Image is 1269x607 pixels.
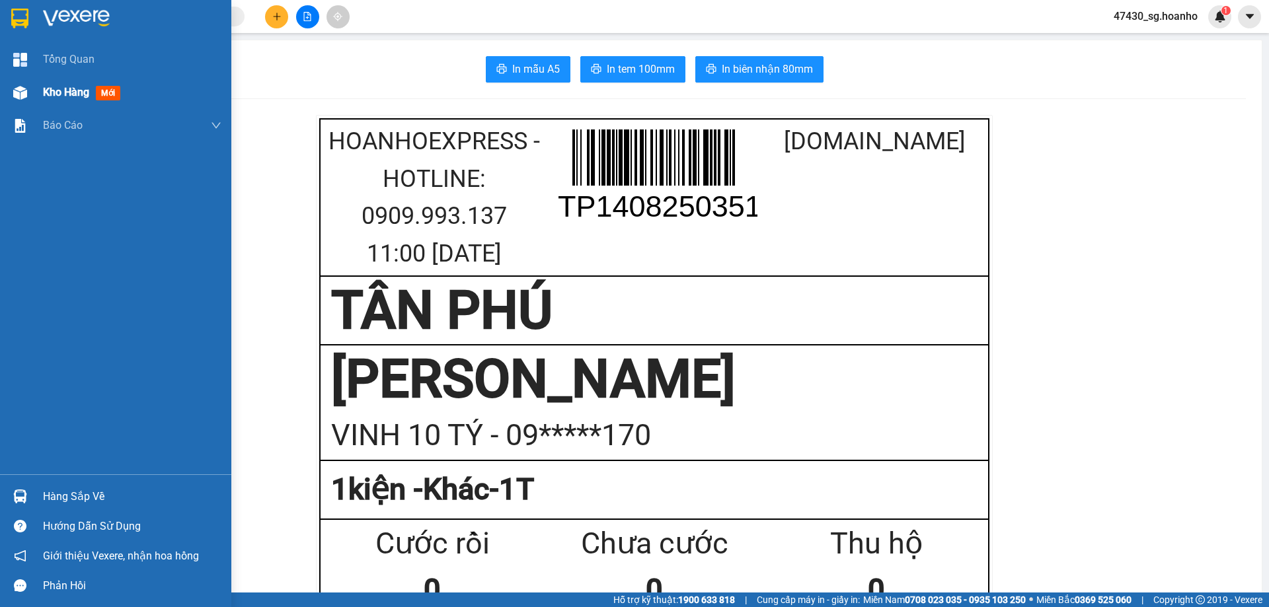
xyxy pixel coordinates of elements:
[1196,595,1205,604] span: copyright
[1141,592,1143,607] span: |
[43,517,221,536] div: Hướng dẫn sử dụng
[591,63,601,76] span: printer
[327,5,350,28] button: aim
[43,117,83,133] span: Báo cáo
[331,466,978,513] div: 1 kiện - Khác-1T
[863,592,1026,607] span: Miền Nam
[580,56,685,83] button: printerIn tem 100mm
[607,61,675,77] span: In tem 100mm
[905,594,1026,605] strong: 0708 023 035 - 0935 103 250
[1036,592,1132,607] span: Miền Bắc
[96,86,120,100] span: mới
[1223,6,1228,15] span: 1
[14,579,26,592] span: message
[43,548,199,564] span: Giới thiệu Vexere, nhận hoa hồng
[1103,8,1208,24] span: 47430_sg.hoanho
[1075,594,1132,605] strong: 0369 525 060
[43,51,95,67] span: Tổng Quan
[765,520,987,567] div: Thu hộ
[265,5,288,28] button: plus
[1238,5,1261,28] button: caret-down
[43,487,221,507] div: Hàng sắp về
[1244,11,1256,22] span: caret-down
[43,576,221,596] div: Phản hồi
[1029,597,1033,602] span: ⚪️
[324,123,544,272] div: HoaNhoExpress - Hotline: 0909.993.137 11:00 [DATE]
[13,119,27,133] img: solution-icon
[1214,11,1226,22] img: icon-new-feature
[512,61,560,77] span: In mẫu A5
[14,550,26,562] span: notification
[678,594,735,605] strong: 1900 633 818
[296,5,319,28] button: file-add
[331,277,978,343] div: TÂN PHÚ
[43,86,89,98] span: Kho hàng
[558,190,761,223] text: TP1408250351
[543,520,765,567] div: Chưa cước
[321,520,543,567] div: Cước rồi
[13,86,27,100] img: warehouse-icon
[14,520,26,532] span: question-circle
[706,63,716,76] span: printer
[333,12,342,21] span: aim
[13,489,27,503] img: warehouse-icon
[303,12,312,21] span: file-add
[613,592,735,607] span: Hỗ trợ kỹ thuật:
[211,120,221,131] span: down
[13,53,27,67] img: dashboard-icon
[496,63,507,76] span: printer
[1221,6,1231,15] sup: 1
[11,9,28,28] img: logo-vxr
[695,56,824,83] button: printerIn biên nhận 80mm
[765,123,985,161] div: [DOMAIN_NAME]
[745,592,747,607] span: |
[722,61,813,77] span: In biên nhận 80mm
[757,592,860,607] span: Cung cấp máy in - giấy in:
[272,12,282,21] span: plus
[486,56,570,83] button: printerIn mẫu A5
[331,346,978,412] div: [PERSON_NAME]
